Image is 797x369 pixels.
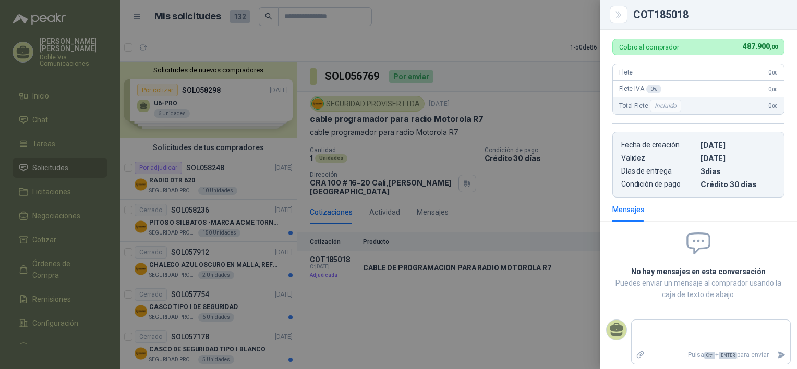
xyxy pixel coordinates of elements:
p: [DATE] [701,154,776,163]
span: Flete IVA [619,85,661,93]
span: 487.900 [743,42,778,51]
span: 0 [768,85,778,93]
span: Total Flete [619,100,683,112]
span: Flete [619,69,633,76]
p: [DATE] [701,141,776,150]
p: 3 dias [701,167,776,176]
p: Días de entrega [621,167,696,176]
div: Incluido [650,100,681,112]
p: Fecha de creación [621,141,696,150]
p: Puedes enviar un mensaje al comprador usando la caja de texto de abajo. [612,277,784,300]
h2: No hay mensajes en esta conversación [612,266,784,277]
span: ,00 [771,87,778,92]
span: Ctrl [704,352,715,359]
button: Close [612,8,625,21]
span: ,00 [771,103,778,109]
label: Adjuntar archivos [632,346,649,364]
div: Mensajes [612,204,644,215]
button: Enviar [773,346,790,364]
div: COT185018 [633,9,784,20]
p: Validez [621,154,696,163]
p: Pulsa + para enviar [649,346,774,364]
span: ENTER [719,352,737,359]
span: 0 [768,69,778,76]
div: 0 % [646,85,661,93]
span: 0 [768,102,778,109]
p: Cobro al comprador [619,44,679,51]
p: Crédito 30 días [701,180,776,189]
span: ,00 [769,44,778,51]
p: Condición de pago [621,180,696,189]
span: ,00 [771,70,778,76]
